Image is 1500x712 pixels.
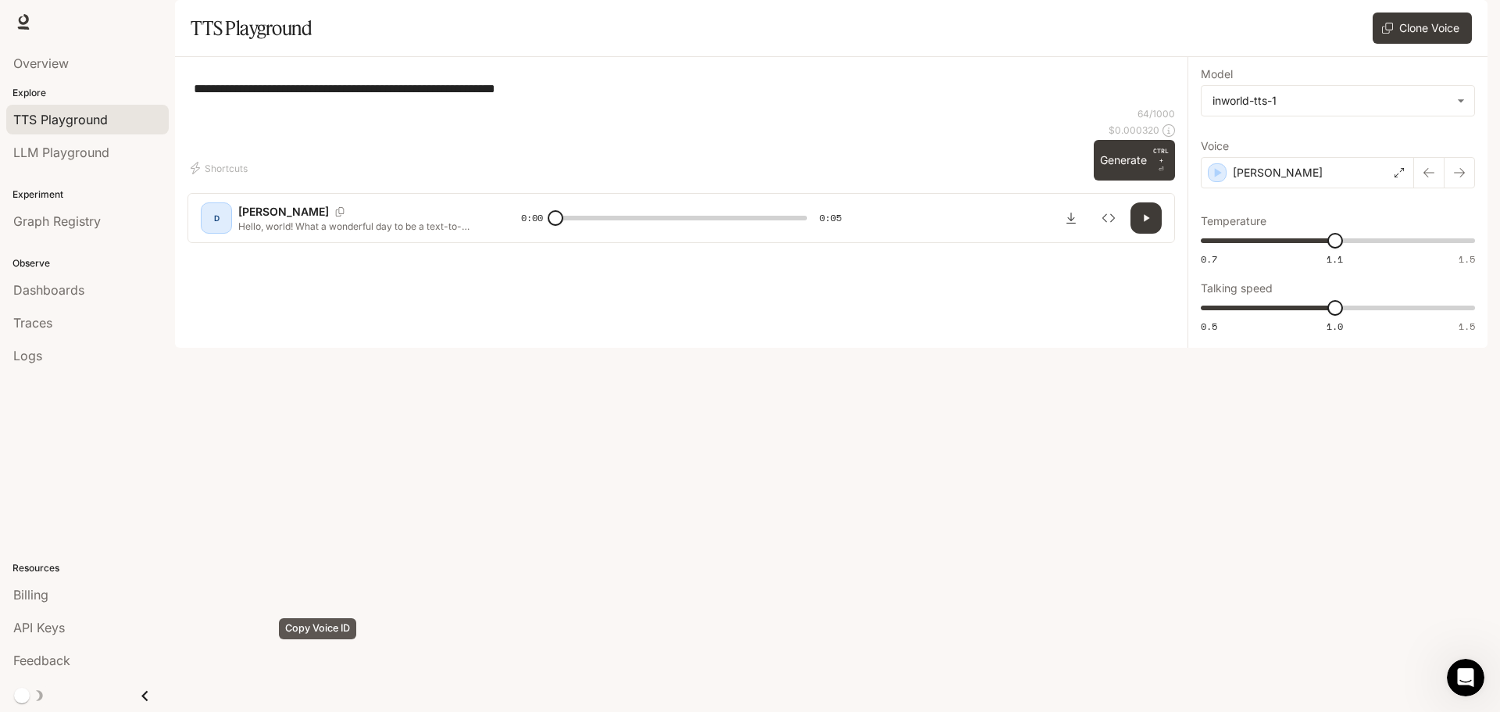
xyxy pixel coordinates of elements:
[279,618,356,639] div: Copy Voice ID
[1373,13,1472,44] button: Clone Voice
[1201,69,1233,80] p: Model
[820,210,841,226] span: 0:05
[1094,140,1175,181] button: GenerateCTRL +⏎
[1233,165,1323,181] p: [PERSON_NAME]
[521,210,543,226] span: 0:00
[329,207,351,216] button: Copy Voice ID
[1153,146,1169,174] p: ⏎
[1201,252,1217,266] span: 0.7
[1327,320,1343,333] span: 1.0
[1153,146,1169,165] p: CTRL +
[1137,107,1175,120] p: 64 / 1000
[1055,202,1087,234] button: Download audio
[1201,216,1266,227] p: Temperature
[1202,86,1474,116] div: inworld-tts-1
[1201,283,1273,294] p: Talking speed
[1459,252,1475,266] span: 1.5
[238,204,329,220] p: [PERSON_NAME]
[204,206,229,231] div: D
[1459,320,1475,333] span: 1.5
[238,220,484,233] p: Hello, world! What a wonderful day to be a text-to-speech model!
[187,156,254,181] button: Shortcuts
[1212,93,1449,109] div: inworld-tts-1
[1201,320,1217,333] span: 0.5
[1093,202,1124,234] button: Inspect
[1447,659,1484,696] iframe: Intercom live chat
[1109,123,1159,137] p: $ 0.000320
[1201,141,1229,152] p: Voice
[191,13,312,44] h1: TTS Playground
[1327,252,1343,266] span: 1.1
